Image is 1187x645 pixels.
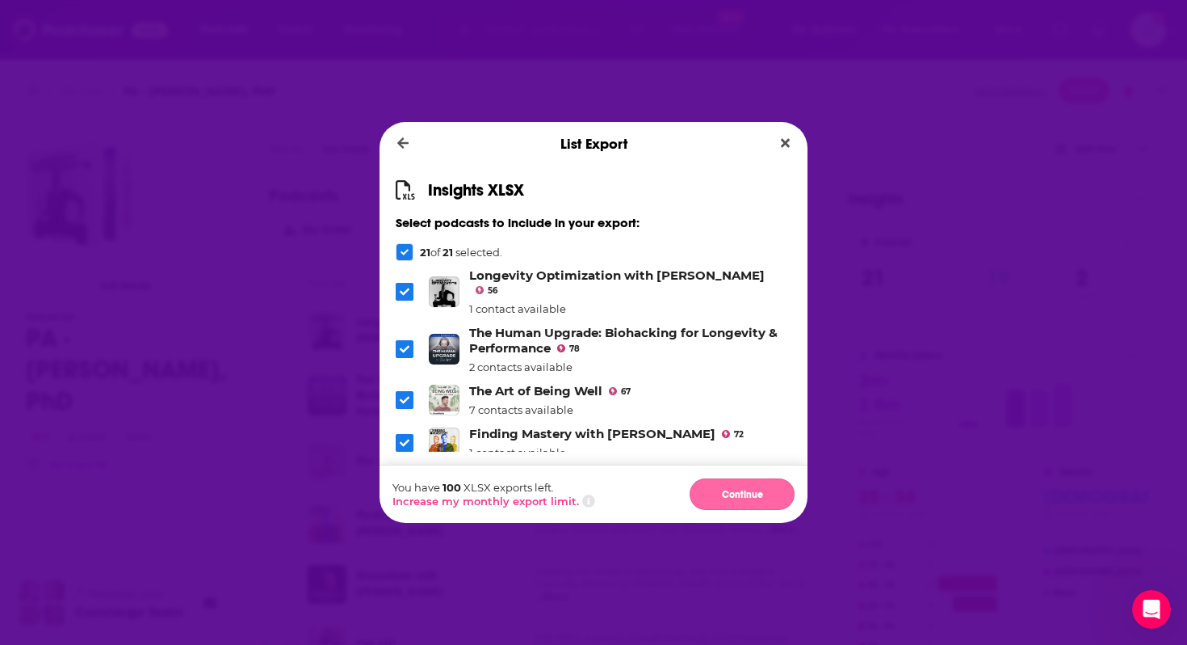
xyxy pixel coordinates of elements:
span: 78 [569,346,580,352]
div: 2 contacts available [469,360,791,373]
a: 78 [557,344,580,352]
a: The Human Upgrade: Biohacking for Longevity & Performance [469,325,778,356]
img: The Art of Being Well [429,385,459,415]
span: 21 [443,246,453,259]
h3: Select podcasts to include in your export: [396,215,791,230]
img: Longevity Optimization with Kayla Barnes-Lentz [429,276,459,307]
div: 7 contacts available [469,403,631,416]
a: 72 [722,430,744,438]
div: 1 contact available [469,302,791,315]
a: 56 [476,286,497,294]
div: 1 contact available [469,446,744,459]
span: 100 [443,481,461,494]
a: Finding Mastery with Dr. Michael Gervais [469,426,715,441]
p: of selected. [420,246,502,259]
a: 67 [609,387,631,395]
span: 21 [420,246,430,259]
div: List Export [380,122,807,166]
img: Finding Mastery with Dr. Michael Gervais [429,428,459,458]
button: Increase my monthly export limit. [392,495,579,508]
button: Continue [690,478,795,510]
iframe: Intercom live chat [1132,590,1171,629]
h1: Insights XLSX [428,180,524,200]
a: The Art of Being Well [469,383,602,398]
button: Close [774,133,796,154]
a: Longevity Optimization with Kayla Barnes-Lentz [469,268,765,283]
img: The Human Upgrade: Biohacking for Longevity & Performance [429,334,459,365]
p: You have XLSX exports left. [392,481,595,494]
span: 56 [488,288,497,294]
span: 72 [734,432,744,438]
span: 67 [621,389,631,395]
